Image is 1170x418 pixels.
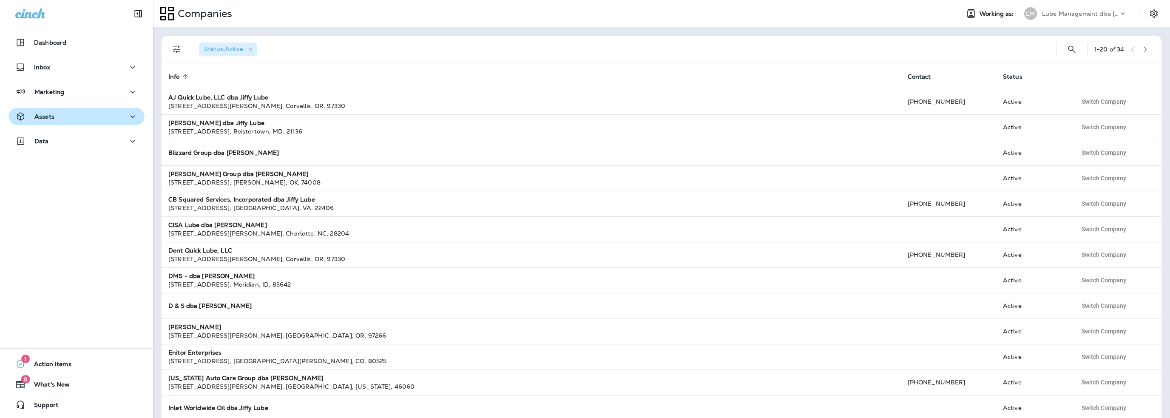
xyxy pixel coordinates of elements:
[996,242,1070,267] td: Active
[168,247,232,254] strong: Dent Quick Lube, LLC
[9,133,145,150] button: Data
[901,191,996,216] td: [PHONE_NUMBER]
[168,302,252,310] strong: D & S dba [PERSON_NAME]
[1082,354,1126,360] span: Switch Company
[168,255,894,263] div: [STREET_ADDRESS][PERSON_NAME] , Corvallis , OR , 97330
[168,349,222,356] strong: Enitor Enterprises
[901,89,996,114] td: [PHONE_NUMBER]
[1082,175,1126,181] span: Switch Company
[34,64,50,71] p: Inbox
[1082,405,1126,411] span: Switch Company
[1077,172,1131,185] button: Switch Company
[168,221,267,229] strong: CISA Lube dba [PERSON_NAME]
[34,39,66,46] p: Dashboard
[174,7,232,20] p: Companies
[34,138,49,145] p: Data
[996,114,1070,140] td: Active
[908,73,931,80] span: Contact
[9,83,145,100] button: Marketing
[204,45,243,53] span: Status : Active
[126,5,150,22] button: Collapse Sidebar
[1077,197,1131,210] button: Switch Company
[21,375,30,384] span: 8
[199,43,257,56] div: Status:Active
[1077,325,1131,338] button: Switch Company
[996,318,1070,344] td: Active
[1094,46,1124,53] div: 1 - 20 of 34
[168,272,255,280] strong: DMS - dba [PERSON_NAME]
[1077,121,1131,134] button: Switch Company
[996,216,1070,242] td: Active
[980,10,1016,17] span: Working as:
[1003,73,1034,80] span: Status
[1082,99,1126,105] span: Switch Company
[168,119,264,127] strong: [PERSON_NAME] dba Jiffy Lube
[168,127,894,136] div: [STREET_ADDRESS] , Reistertown , MD , 21136
[34,88,64,95] p: Marketing
[168,204,894,212] div: [STREET_ADDRESS] , [GEOGRAPHIC_DATA] , VA , 22406
[996,89,1070,114] td: Active
[168,382,894,391] div: [STREET_ADDRESS][PERSON_NAME] , [GEOGRAPHIC_DATA] , [US_STATE] , 46060
[168,196,315,203] strong: CB Squared Services, Incorporated dba Jiffy Lube
[9,108,145,125] button: Assets
[26,361,71,371] span: Action Items
[168,331,894,340] div: [STREET_ADDRESS][PERSON_NAME] , [GEOGRAPHIC_DATA] , OR , 97266
[1077,299,1131,312] button: Switch Company
[9,34,145,51] button: Dashboard
[1042,10,1119,17] p: Lube Management dba [PERSON_NAME]
[9,59,145,76] button: Inbox
[1003,73,1022,80] span: Status
[168,178,894,187] div: [STREET_ADDRESS] , [PERSON_NAME] , OK , 74008
[168,374,323,382] strong: [US_STATE] Auto Care Group dba [PERSON_NAME]
[1024,7,1037,20] div: LM
[26,381,70,391] span: What's New
[1082,150,1126,156] span: Switch Company
[1077,376,1131,389] button: Switch Company
[1082,303,1126,309] span: Switch Company
[1082,252,1126,258] span: Switch Company
[996,293,1070,318] td: Active
[26,401,58,412] span: Support
[168,94,269,101] strong: AJ Quick Lube, LLC dba Jiffy Lube
[1077,248,1131,261] button: Switch Company
[901,370,996,395] td: [PHONE_NUMBER]
[168,229,894,238] div: [STREET_ADDRESS][PERSON_NAME] , Charlotte , NC , 28204
[1077,95,1131,108] button: Switch Company
[1082,201,1126,207] span: Switch Company
[168,280,894,289] div: [STREET_ADDRESS] , Meridian , ID , 83642
[1077,401,1131,414] button: Switch Company
[901,242,996,267] td: [PHONE_NUMBER]
[9,355,145,373] button: 1Action Items
[1063,41,1080,58] button: Search Companies
[996,344,1070,370] td: Active
[1082,124,1126,130] span: Switch Company
[1077,223,1131,236] button: Switch Company
[168,102,894,110] div: [STREET_ADDRESS][PERSON_NAME] , Corvallis , OR , 97330
[168,73,191,80] span: Info
[996,370,1070,395] td: Active
[1082,226,1126,232] span: Switch Company
[168,357,894,365] div: [STREET_ADDRESS] , [GEOGRAPHIC_DATA][PERSON_NAME] , CO , 80525
[168,170,308,178] strong: [PERSON_NAME] Group dba [PERSON_NAME]
[1082,379,1126,385] span: Switch Company
[1082,277,1126,283] span: Switch Company
[1077,350,1131,363] button: Switch Company
[168,404,268,412] strong: Inlet Worldwide Oil dba Jiffy Lube
[1146,6,1161,21] button: Settings
[1082,328,1126,334] span: Switch Company
[9,396,145,413] button: Support
[1077,274,1131,287] button: Switch Company
[996,165,1070,191] td: Active
[168,323,221,331] strong: [PERSON_NAME]
[168,149,279,156] strong: Blizzard Group dba [PERSON_NAME]
[996,191,1070,216] td: Active
[908,73,942,80] span: Contact
[996,267,1070,293] td: Active
[34,113,54,120] p: Assets
[9,376,145,393] button: 8What's New
[168,73,180,80] span: Info
[1077,146,1131,159] button: Switch Company
[168,41,185,58] button: Filters
[21,355,30,363] span: 1
[996,140,1070,165] td: Active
